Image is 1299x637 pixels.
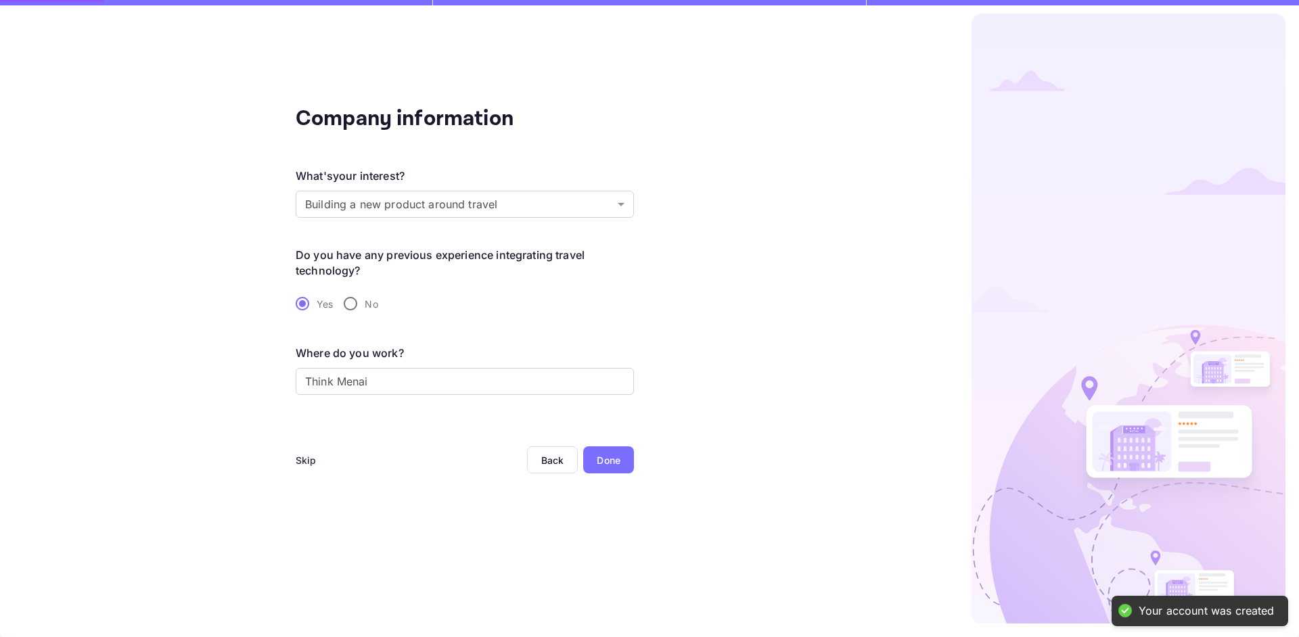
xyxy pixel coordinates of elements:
[296,289,634,318] div: travel-experience
[317,297,333,311] span: Yes
[296,103,566,135] div: Company information
[296,168,405,184] div: What's your interest?
[296,453,317,467] div: Skip
[296,368,634,395] input: e.g., Google
[597,453,620,467] div: Done
[972,14,1285,623] img: logo
[541,454,564,466] div: Back
[296,191,634,218] div: Without label
[365,297,378,311] span: No
[296,345,404,361] div: Where do you work?
[296,247,634,279] legend: Do you have any previous experience integrating travel technology?
[1139,604,1275,618] div: Your account was created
